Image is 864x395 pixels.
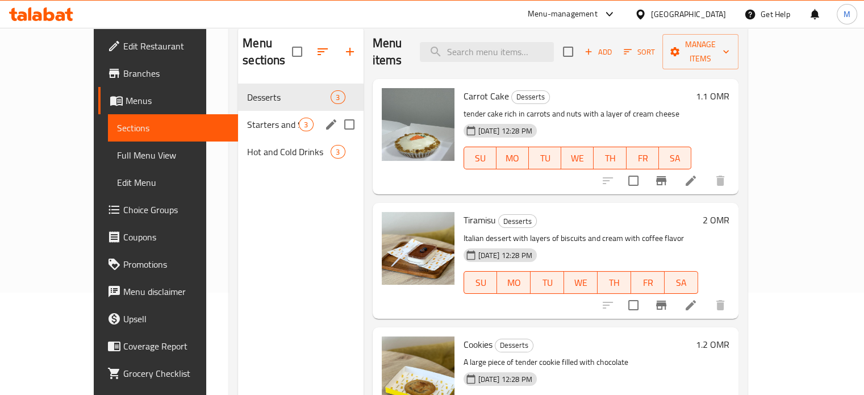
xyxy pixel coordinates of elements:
button: delete [707,292,734,319]
span: Manage items [671,38,729,66]
button: Sort [621,43,658,61]
span: SU [469,150,492,167]
button: WE [561,147,594,169]
a: Choice Groups [98,196,238,223]
button: FR [627,147,659,169]
span: Carrot Cake [464,88,509,105]
span: Full Menu View [117,148,229,162]
button: TH [598,271,631,294]
span: Add [583,45,613,59]
span: Sort [624,45,655,59]
span: Hot and Cold Drinks [247,145,331,159]
a: Full Menu View [108,142,238,169]
img: Carrot Cake [382,88,454,161]
img: Tiramisu [382,212,454,285]
button: SU [464,271,498,294]
span: TH [602,275,627,291]
span: Grocery Checklist [123,367,229,380]
button: SA [665,271,698,294]
a: Coverage Report [98,332,238,360]
p: Italian dessert with layers of biscuits and cream with coffee flavor [464,231,699,246]
button: SA [659,147,691,169]
span: WE [569,275,593,291]
span: TU [533,150,557,167]
span: Select section [556,40,580,64]
span: Tiramisu [464,211,496,228]
span: Add item [580,43,616,61]
h2: Menu items [373,35,407,69]
h6: 2 OMR [703,212,729,228]
span: [DATE] 12:28 PM [474,374,537,385]
p: A large piece of tender cookie filled with chocolate [464,355,692,369]
div: items [331,90,345,104]
button: Add section [336,38,364,65]
span: Select all sections [285,40,309,64]
p: tender cake rich in carrots and nuts with a layer of cream cheese [464,107,692,121]
span: 3 [331,92,344,103]
div: items [331,145,345,159]
a: Menu disclaimer [98,278,238,305]
span: Coverage Report [123,339,229,353]
span: MO [502,275,526,291]
button: FR [631,271,665,294]
span: Promotions [123,257,229,271]
span: SU [469,275,493,291]
span: Desserts [247,90,331,104]
span: TU [535,275,560,291]
span: 3 [299,119,312,130]
button: Manage items [662,34,738,69]
a: Coupons [98,223,238,251]
div: Starters and Snacks3edit [238,111,363,138]
span: Edit Restaurant [123,39,229,53]
a: Sections [108,114,238,142]
span: Choice Groups [123,203,229,217]
div: Menu-management [528,7,598,21]
div: Desserts [498,214,537,228]
nav: Menu sections [238,79,363,170]
div: Desserts [511,90,550,104]
div: [GEOGRAPHIC_DATA] [651,8,726,20]
span: 3 [331,147,344,157]
button: SU [464,147,496,169]
span: [DATE] 12:28 PM [474,126,537,136]
a: Branches [98,60,238,87]
span: Edit Menu [117,176,229,189]
span: M [844,8,850,20]
a: Edit Menu [108,169,238,196]
button: TU [531,271,564,294]
a: Upsell [98,305,238,332]
span: Upsell [123,312,229,326]
input: search [420,42,554,62]
span: Cookies [464,336,492,353]
a: Grocery Checklist [98,360,238,387]
span: Select to update [621,169,645,193]
h2: Menu sections [243,35,291,69]
span: Starters and Snacks [247,118,299,131]
button: Branch-specific-item [648,292,675,319]
span: [DATE] 12:28 PM [474,250,537,261]
button: WE [564,271,598,294]
h6: 1.1 OMR [696,88,729,104]
span: Sort sections [309,38,336,65]
a: Menus [98,87,238,114]
span: Menus [126,94,229,107]
span: Menu disclaimer [123,285,229,298]
span: Desserts [495,339,533,352]
button: Branch-specific-item [648,167,675,194]
button: MO [497,271,531,294]
a: Edit Restaurant [98,32,238,60]
div: Desserts [495,339,533,352]
h6: 1.2 OMR [696,336,729,352]
span: Desserts [499,215,536,228]
a: Edit menu item [684,174,698,188]
button: edit [323,116,340,133]
span: Desserts [512,90,549,103]
span: SA [669,275,694,291]
span: FR [631,150,654,167]
span: TH [598,150,621,167]
button: TU [529,147,561,169]
span: Sort items [616,43,662,61]
span: Sections [117,121,229,135]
